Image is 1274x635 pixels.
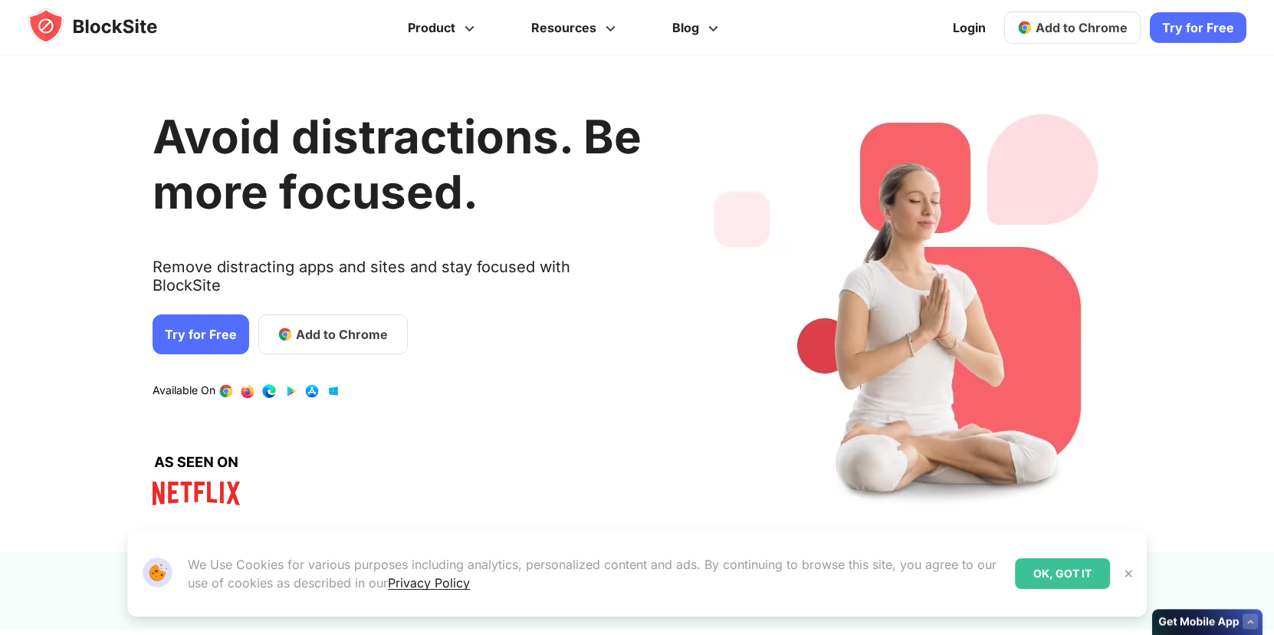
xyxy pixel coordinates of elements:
img: Close [1122,568,1134,580]
h1: Avoid distractions. Be more focused. [153,109,642,219]
button: Close [1118,564,1138,584]
text: Available On [153,383,215,399]
p: We Use Cookies for various purposes including analytics, personalized content and ads. By continu... [188,555,1003,592]
a: Add to Chrome [258,314,408,354]
a: Privacy Policy [388,575,470,591]
div: OK, GOT IT [1015,558,1110,589]
text: Remove distracting apps and sites and stay focused with BlockSite [153,258,642,307]
a: Login [944,9,995,46]
a: Add to Chrome [1004,12,1141,44]
img: chrome-icon.svg [1017,20,1033,35]
span: Add to Chrome [296,325,388,344]
img: blocksite-icon.5d769676.svg [28,8,187,44]
a: Try for Free [1150,12,1246,43]
a: Try for Free [153,314,249,354]
span: Add to Chrome [1036,20,1128,35]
